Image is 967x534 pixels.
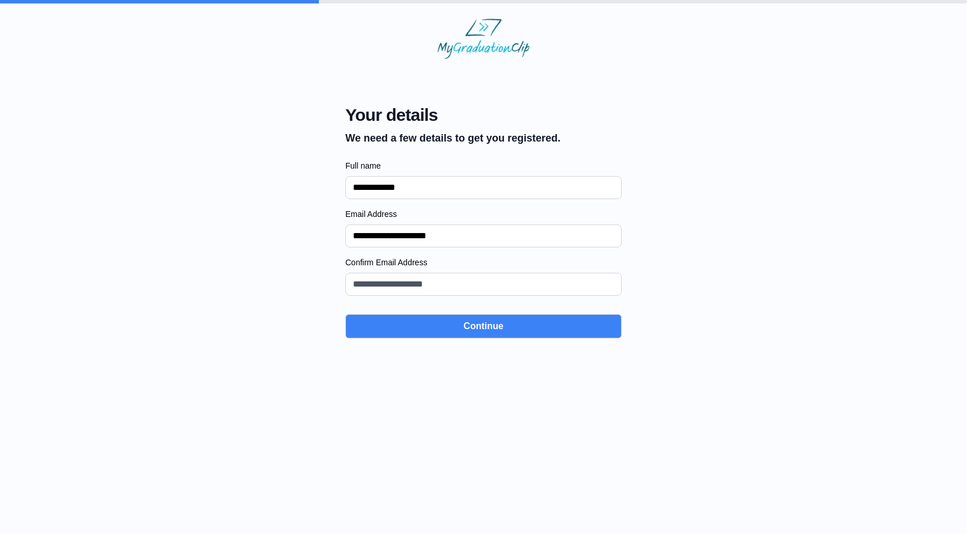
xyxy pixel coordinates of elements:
[437,18,530,59] img: MyGraduationClip
[345,257,622,268] label: Confirm Email Address
[345,130,561,146] p: We need a few details to get you registered.
[345,160,622,171] label: Full name
[345,208,622,220] label: Email Address
[345,314,622,338] button: Continue
[345,105,561,125] span: Your details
